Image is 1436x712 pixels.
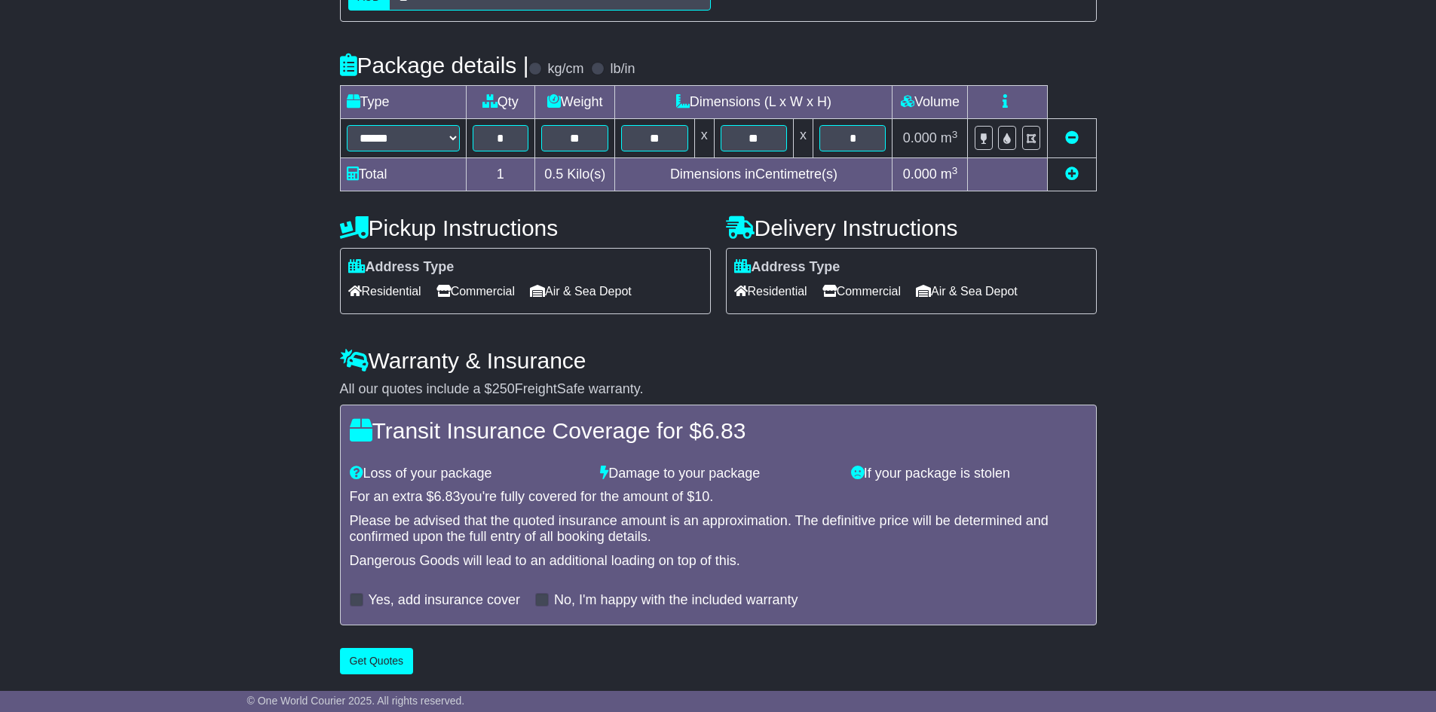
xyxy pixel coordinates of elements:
td: Dimensions in Centimetre(s) [615,158,893,191]
label: Address Type [348,259,455,276]
span: 10 [694,489,709,504]
span: 6.83 [702,418,746,443]
td: Kilo(s) [535,158,615,191]
span: 0.5 [544,167,563,182]
label: Address Type [734,259,840,276]
span: Commercial [436,280,515,303]
td: Qty [466,86,535,119]
div: Dangerous Goods will lead to an additional loading on top of this. [350,553,1087,570]
span: Commercial [822,280,901,303]
td: 1 [466,158,535,191]
sup: 3 [952,129,958,140]
label: No, I'm happy with the included warranty [554,592,798,609]
h4: Transit Insurance Coverage for $ [350,418,1087,443]
button: Get Quotes [340,648,414,674]
span: 250 [492,381,515,396]
span: 6.83 [434,489,461,504]
div: All our quotes include a $ FreightSafe warranty. [340,381,1097,398]
span: Air & Sea Depot [916,280,1018,303]
label: kg/cm [547,61,583,78]
td: Total [340,158,466,191]
a: Remove this item [1065,130,1079,145]
div: For an extra $ you're fully covered for the amount of $ . [350,489,1087,506]
label: Yes, add insurance cover [369,592,520,609]
span: m [941,130,958,145]
span: 0.000 [903,167,937,182]
a: Add new item [1065,167,1079,182]
div: Loss of your package [342,466,593,482]
div: If your package is stolen [844,466,1095,482]
span: Residential [734,280,807,303]
td: Type [340,86,466,119]
h4: Delivery Instructions [726,215,1097,240]
span: Residential [348,280,421,303]
div: Damage to your package [592,466,844,482]
td: Dimensions (L x W x H) [615,86,893,119]
label: lb/in [610,61,635,78]
td: x [694,119,714,158]
span: m [941,167,958,182]
h4: Pickup Instructions [340,215,711,240]
sup: 3 [952,165,958,176]
span: 0.000 [903,130,937,145]
td: Volume [893,86,968,119]
span: © One World Courier 2025. All rights reserved. [247,695,465,707]
td: Weight [535,86,615,119]
span: Air & Sea Depot [530,280,632,303]
h4: Warranty & Insurance [340,348,1097,373]
div: Please be advised that the quoted insurance amount is an approximation. The definitive price will... [350,513,1087,545]
td: x [794,119,813,158]
h4: Package details | [340,53,529,78]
